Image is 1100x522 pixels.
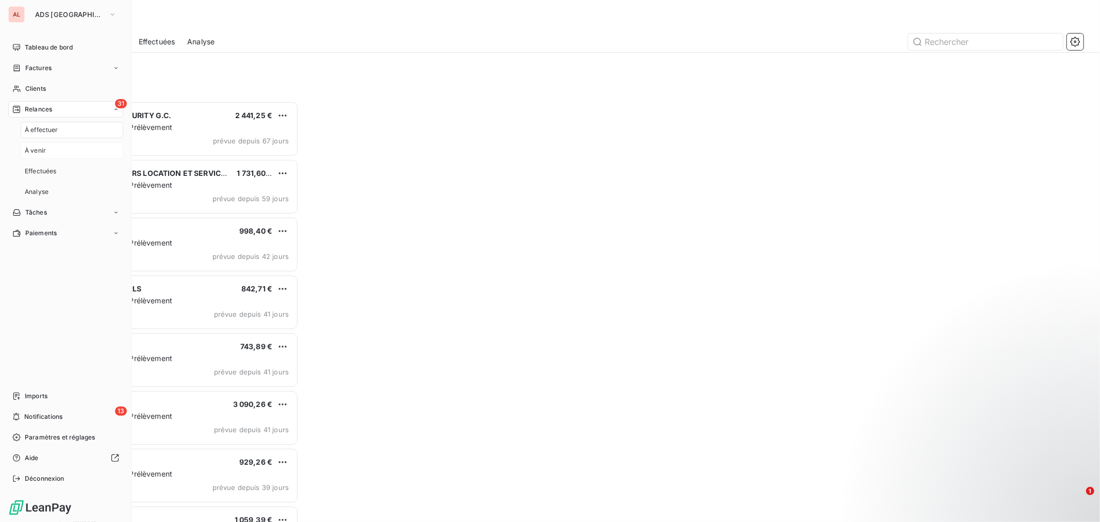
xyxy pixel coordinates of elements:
iframe: Intercom notifications message [894,422,1100,494]
input: Rechercher [908,34,1063,50]
span: Analyse [187,37,215,47]
div: grid [50,101,299,522]
span: 929,26 € [239,458,272,466]
span: Aide [25,453,39,463]
span: 998,40 € [239,226,272,235]
span: ADS [GEOGRAPHIC_DATA] [35,10,104,19]
span: 13 [115,406,127,416]
span: Paramètres et réglages [25,433,95,442]
span: prévue depuis 67 jours [213,137,289,145]
span: Paiements [25,229,57,238]
span: prévue depuis 42 jours [212,252,289,260]
span: 1 731,60 € [237,169,273,177]
a: Aide [8,450,123,466]
iframe: Intercom live chat [1065,487,1090,512]
span: ESPACES SAVEURS LOCATION ET SERVICES [73,169,230,177]
div: AL [8,6,25,23]
span: 842,71 € [241,284,272,293]
span: Clients [25,84,46,93]
span: 31 [115,99,127,108]
span: 3 090,26 € [233,400,273,409]
span: prévue depuis 39 jours [212,483,289,492]
span: prévue depuis 41 jours [214,426,289,434]
span: 743,89 € [240,342,272,351]
span: 1 [1086,487,1094,495]
span: prévue depuis 41 jours [214,368,289,376]
img: Logo LeanPay [8,499,72,516]
span: prévue depuis 41 jours [214,310,289,318]
span: À venir [25,146,46,155]
span: Effectuées [25,167,57,176]
span: Notifications [24,412,62,421]
span: Factures [25,63,52,73]
span: Relances [25,105,52,114]
span: prévue depuis 59 jours [212,194,289,203]
span: À effectuer [25,125,58,135]
span: Effectuées [139,37,175,47]
span: 2 441,25 € [235,111,273,120]
span: Tâches [25,208,47,217]
span: Analyse [25,187,48,197]
span: Tableau de bord [25,43,73,52]
span: Déconnexion [25,474,64,483]
span: Imports [25,391,47,401]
